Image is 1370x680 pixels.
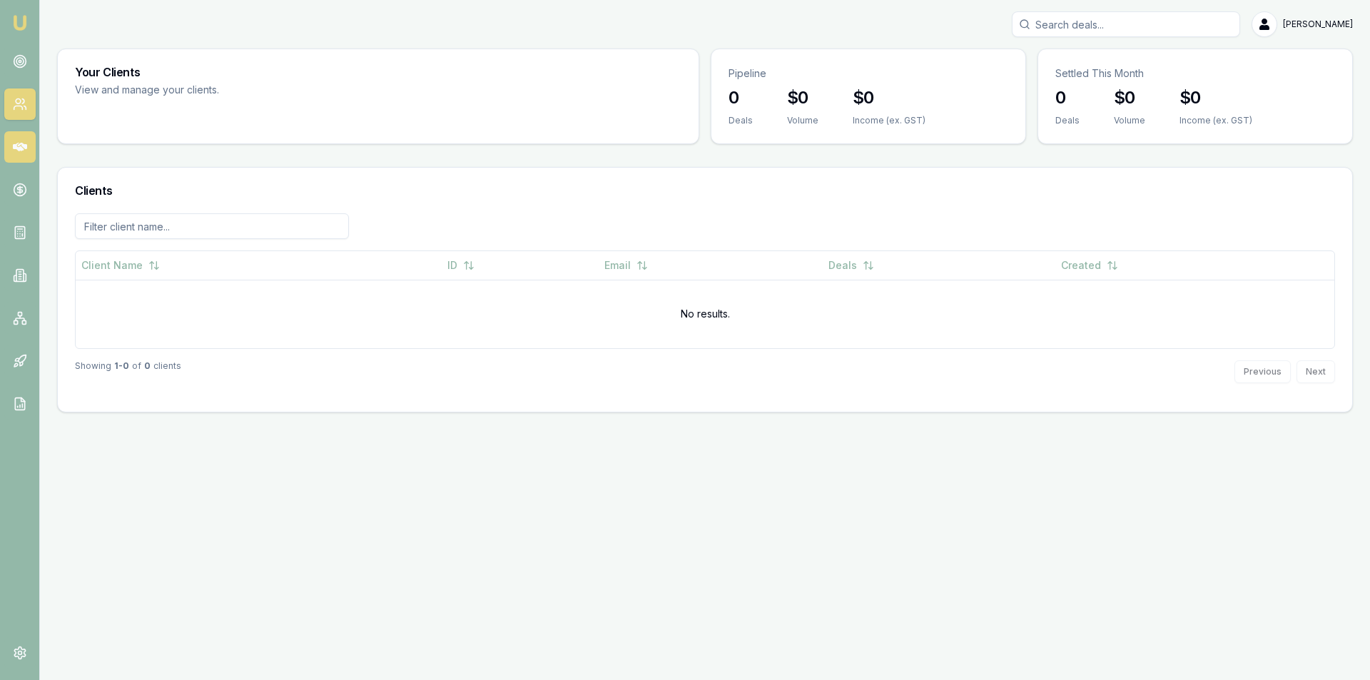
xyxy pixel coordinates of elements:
[853,86,925,109] h3: $0
[729,115,753,126] div: Deals
[1283,19,1353,30] span: [PERSON_NAME]
[787,86,818,109] h3: $0
[76,280,1334,348] td: No results.
[81,253,160,278] button: Client Name
[11,14,29,31] img: emu-icon-u.png
[75,360,181,383] div: Showing of clients
[853,115,925,126] div: Income (ex. GST)
[447,253,475,278] button: ID
[114,360,129,383] strong: 1 - 0
[729,86,753,109] h3: 0
[75,213,349,239] input: Filter client name...
[787,115,818,126] div: Volume
[1179,86,1252,109] h3: $0
[144,360,151,383] strong: 0
[1114,115,1145,126] div: Volume
[75,185,1335,196] h3: Clients
[1114,86,1145,109] h3: $0
[75,66,681,78] h3: Your Clients
[729,66,1008,81] p: Pipeline
[75,82,440,98] p: View and manage your clients.
[1055,66,1335,81] p: Settled This Month
[604,253,648,278] button: Email
[1055,86,1080,109] h3: 0
[1179,115,1252,126] div: Income (ex. GST)
[1055,115,1080,126] div: Deals
[1012,11,1240,37] input: Search deals
[1061,253,1118,278] button: Created
[828,253,874,278] button: Deals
